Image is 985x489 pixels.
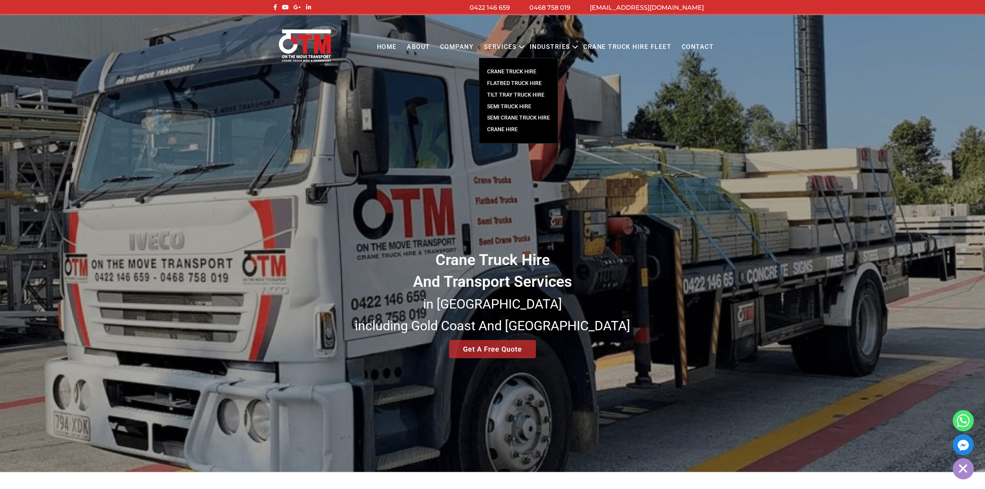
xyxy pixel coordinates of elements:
[953,434,974,455] a: Facebook_Messenger
[578,36,676,58] a: Crane Truck Hire Fleet
[479,66,558,78] a: CRANE TRUCK HIRE
[449,340,536,358] a: Get A Free Quote
[479,112,558,124] a: SEMI CRANE TRUCK HIRE
[676,36,719,58] a: Contact
[355,296,630,333] small: in [GEOGRAPHIC_DATA] including Gold Coast And [GEOGRAPHIC_DATA]
[372,36,401,58] a: Home
[479,124,558,135] a: Crane Hire
[525,36,575,58] a: Industries
[479,78,558,89] a: FLATBED TRUCK HIRE
[435,36,479,58] a: COMPANY
[479,101,558,113] a: SEMI TRUCK HIRE
[470,4,510,11] a: 0422 146 659
[529,4,570,11] a: 0468 758 019
[479,36,522,58] a: Services
[402,36,435,58] a: About
[590,4,704,11] a: [EMAIL_ADDRESS][DOMAIN_NAME]
[479,89,558,101] a: TILT TRAY TRUCK HIRE
[953,410,974,431] a: Whatsapp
